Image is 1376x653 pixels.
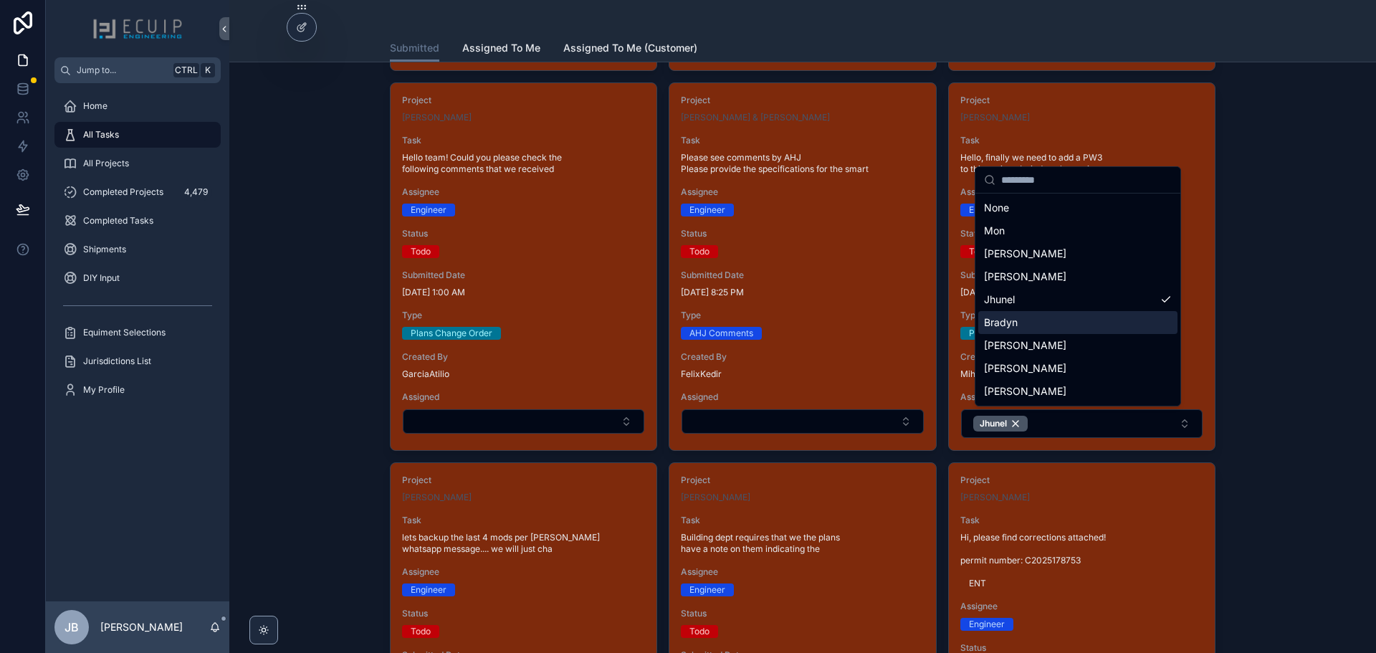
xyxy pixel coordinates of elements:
[54,320,221,345] a: Equiment Selections
[960,152,1203,175] span: Hello, finally we need to add a PW3 to this project. I tried to change it t
[948,82,1215,451] a: Project[PERSON_NAME]TaskHello, finally we need to add a PW3 to this project. I tried to change it...
[984,292,1015,307] span: Jhunel
[83,272,120,284] span: DIY Input
[960,287,1203,298] span: [DATE] 8:56 PM
[984,338,1066,353] span: [PERSON_NAME]
[984,270,1066,284] span: [PERSON_NAME]
[402,566,645,578] span: Assignee
[402,152,645,175] span: Hello team! Could you please check the following comments that we received
[411,583,446,596] div: Engineer
[83,356,151,367] span: Jurisdictions List
[563,41,697,55] span: Assigned To Me (Customer)
[402,351,645,363] span: Created By
[681,310,924,321] span: Type
[960,95,1203,106] span: Project
[681,566,924,578] span: Assignee
[969,618,1005,631] div: Engineer
[960,368,1203,380] span: MihuraMaria
[681,515,924,526] span: Task
[681,152,924,175] span: Please see comments by AHJ Please provide the specifications for the smart
[402,368,645,380] span: GarciaAtilio
[984,315,1018,330] span: Bradyn
[411,204,446,216] div: Engineer
[54,237,221,262] a: Shipments
[83,129,119,140] span: All Tasks
[960,186,1203,198] span: Assignee
[960,391,1203,403] span: Assigned
[54,57,221,83] button: Jump to...CtrlK
[83,186,163,198] span: Completed Projects
[54,151,221,176] a: All Projects
[689,327,753,340] div: AHJ Comments
[64,619,79,636] span: JB
[83,215,153,227] span: Completed Tasks
[180,183,212,201] div: 4,479
[411,245,431,258] div: Todo
[681,492,750,503] a: [PERSON_NAME]
[402,532,645,555] span: lets backup the last 4 mods per [PERSON_NAME] whatsapp message.... we will just cha
[402,492,472,503] a: [PERSON_NAME]
[402,515,645,526] span: Task
[100,620,183,634] p: [PERSON_NAME]
[77,65,168,76] span: Jump to...
[402,608,645,619] span: Status
[975,194,1180,406] div: Suggestions
[689,583,725,596] div: Engineer
[54,93,221,119] a: Home
[54,348,221,374] a: Jurisdictions List
[563,35,697,64] a: Assigned To Me (Customer)
[960,515,1203,526] span: Task
[969,245,989,258] div: Todo
[969,204,1005,216] div: Engineer
[961,409,1203,438] button: Select Button
[83,327,166,338] span: Equiment Selections
[681,112,830,123] span: [PERSON_NAME] & [PERSON_NAME]
[462,35,540,64] a: Assigned To Me
[960,475,1203,486] span: Project
[960,135,1203,146] span: Task
[411,625,431,638] div: Todo
[54,265,221,291] a: DIY Input
[403,409,644,434] button: Select Button
[960,112,1030,123] a: [PERSON_NAME]
[402,270,645,281] span: Submitted Date
[681,95,924,106] span: Project
[402,112,472,123] span: [PERSON_NAME]
[681,351,924,363] span: Created By
[402,186,645,198] span: Assignee
[402,95,645,106] span: Project
[54,179,221,205] a: Completed Projects4,479
[681,186,924,198] span: Assignee
[689,204,725,216] div: Engineer
[689,245,709,258] div: Todo
[92,17,183,40] img: App logo
[984,361,1066,376] span: [PERSON_NAME]
[960,492,1030,503] a: [PERSON_NAME]
[681,270,924,281] span: Submitted Date
[173,63,199,77] span: Ctrl
[984,224,1005,238] span: Mon
[984,247,1066,261] span: [PERSON_NAME]
[54,208,221,234] a: Completed Tasks
[390,82,657,451] a: Project[PERSON_NAME]TaskHello team! Could you please check the following comments that we receive...
[681,368,924,380] span: FelixKedir
[411,327,492,340] div: Plans Change Order
[689,625,709,638] div: Todo
[973,416,1028,432] button: Unselect 951
[681,287,924,298] span: [DATE] 8:25 PM
[681,608,924,619] span: Status
[83,244,126,255] span: Shipments
[402,287,645,298] span: [DATE] 1:00 AM
[681,391,924,403] span: Assigned
[681,475,924,486] span: Project
[960,601,1203,612] span: Assignee
[960,228,1203,239] span: Status
[83,158,129,169] span: All Projects
[960,270,1203,281] span: Submitted Date
[681,135,924,146] span: Task
[984,384,1066,399] span: [PERSON_NAME]
[402,228,645,239] span: Status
